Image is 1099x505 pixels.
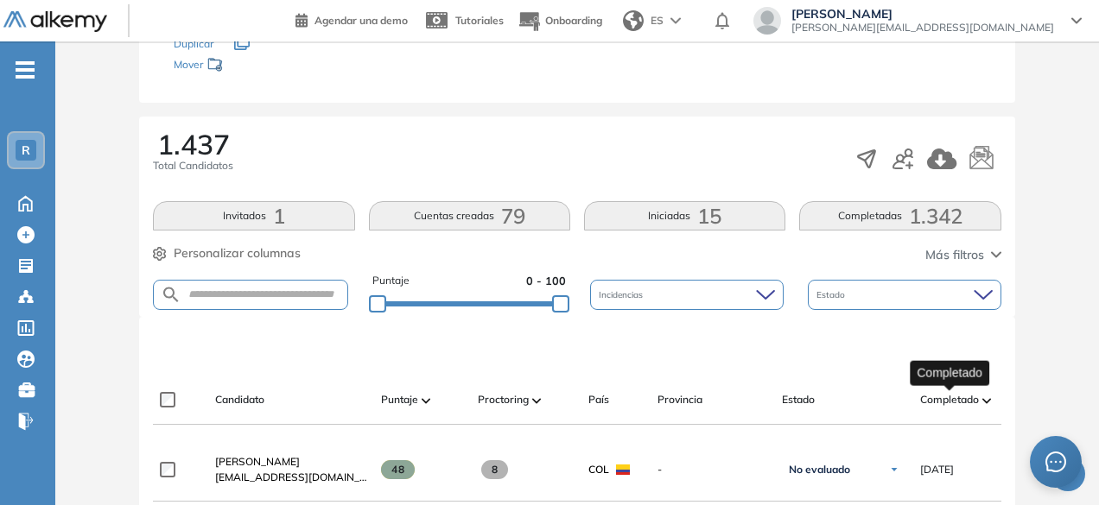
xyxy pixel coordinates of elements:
span: - [657,462,768,477]
span: [PERSON_NAME][EMAIL_ADDRESS][DOMAIN_NAME] [791,21,1054,35]
span: 1.437 [157,130,230,158]
img: arrow [670,17,681,24]
span: message [1045,451,1066,472]
div: Completado [910,360,989,385]
span: [PERSON_NAME] [215,455,300,468]
button: Personalizar columnas [153,244,301,262]
a: Agendar una demo [295,9,408,29]
button: Completadas1.342 [799,201,1001,230]
span: Más filtros [925,246,984,264]
span: Personalizar columnas [174,244,301,262]
span: Agendar una demo [314,14,408,27]
span: Completado [920,392,979,407]
span: Incidencias [599,288,646,301]
button: Más filtros [925,246,1001,264]
span: R [22,143,30,157]
button: Cuentas creadas79 [369,201,570,230]
span: Puntaje [372,273,410,289]
span: [DATE] [920,462,954,477]
span: No evaluado [789,463,850,477]
div: Estado [808,280,1001,310]
span: 8 [481,460,508,479]
img: Ícono de flecha [889,464,899,475]
img: [missing "en.ARROW_ALT" translation] [422,398,430,403]
span: 0 - 100 [526,273,566,289]
span: Provincia [657,392,702,407]
button: Iniciadas15 [584,201,785,230]
span: 48 [381,460,415,479]
span: [PERSON_NAME] [791,7,1054,21]
i: - [16,68,35,72]
span: Duplicar [174,37,213,50]
img: world [623,10,644,31]
img: [missing "en.ARROW_ALT" translation] [532,398,541,403]
img: [missing "en.ARROW_ALT" translation] [982,398,991,403]
span: Proctoring [478,392,529,407]
span: País [588,392,609,407]
span: Onboarding [545,14,602,27]
button: Invitados1 [153,201,354,230]
button: Onboarding [518,3,602,40]
div: Incidencias [590,280,784,310]
span: ES [651,13,664,28]
span: Estado [782,392,815,407]
span: Total Candidatos [153,158,233,174]
span: Tutoriales [455,14,504,27]
span: Puntaje [381,392,418,407]
img: COL [616,464,630,475]
img: SEARCH_ALT [161,284,181,306]
span: Estado [816,288,848,301]
img: Logo [3,11,107,33]
span: COL [588,462,609,477]
span: [EMAIL_ADDRESS][DOMAIN_NAME] [215,470,367,485]
a: [PERSON_NAME] [215,454,367,470]
span: Candidato [215,392,264,407]
div: Mover [174,50,346,82]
